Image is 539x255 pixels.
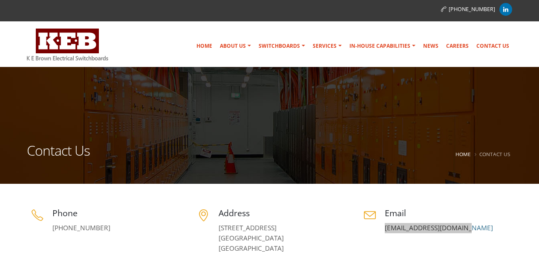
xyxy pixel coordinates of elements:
a: About Us [216,38,254,55]
a: Contact Us [473,38,513,55]
li: Contact Us [473,149,510,159]
a: [STREET_ADDRESS][GEOGRAPHIC_DATA][GEOGRAPHIC_DATA] [219,223,284,253]
h4: Address [219,207,346,219]
a: News [420,38,442,55]
h4: Email [385,207,513,219]
a: Home [193,38,216,55]
a: Home [455,151,471,157]
img: K E Brown Electrical Switchboards [27,29,108,61]
h4: Phone [52,207,180,219]
a: [EMAIL_ADDRESS][DOMAIN_NAME] [385,223,493,232]
a: Switchboards [255,38,308,55]
a: In-house Capabilities [346,38,419,55]
a: Careers [443,38,472,55]
a: Services [309,38,345,55]
a: Linkedin [499,3,512,16]
a: [PHONE_NUMBER] [441,6,495,13]
a: [PHONE_NUMBER] [52,223,110,232]
h1: Contact Us [27,144,90,168]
